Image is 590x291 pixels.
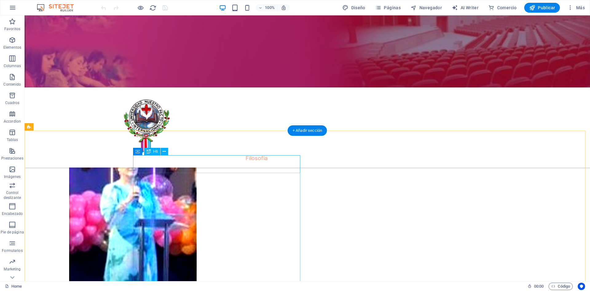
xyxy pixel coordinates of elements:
[488,5,517,11] span: Comercio
[340,3,368,13] button: Diseño
[567,5,585,11] span: Más
[149,4,156,11] button: reload
[529,5,555,11] span: Publicar
[408,3,444,13] button: Navegador
[449,3,481,13] button: AI Writer
[265,4,275,11] h6: 100%
[411,5,442,11] span: Navegador
[565,3,587,13] button: Más
[4,119,21,124] p: Accordion
[486,3,519,13] button: Comercio
[4,174,21,179] p: Imágenes
[149,4,156,11] i: Volver a cargar página
[2,211,23,216] p: Encabezado
[256,4,277,11] button: 100%
[5,283,22,290] a: Haz clic para cancelar la selección y doble clic para abrir páginas
[373,3,403,13] button: Páginas
[35,4,81,11] img: Editor Logo
[551,283,570,290] span: Código
[538,284,539,289] span: :
[4,267,21,272] p: Marketing
[578,283,585,290] button: Usercentrics
[3,45,21,50] p: Elementos
[4,63,21,68] p: Columnas
[3,82,21,87] p: Contenido
[528,283,544,290] h6: Tiempo de la sesión
[452,5,478,11] span: AI Writer
[7,137,18,142] p: Tablas
[281,5,286,10] i: Al redimensionar, ajustar el nivel de zoom automáticamente para ajustarse al dispositivo elegido.
[524,3,560,13] button: Publicar
[1,156,23,161] p: Prestaciones
[153,150,158,153] span: H6
[342,5,365,11] span: Diseño
[4,26,20,31] p: Favoritos
[1,230,24,235] p: Pie de página
[549,283,573,290] button: Código
[340,3,368,13] div: Diseño (Ctrl+Alt+Y)
[5,100,20,105] p: Cuadros
[137,4,144,11] button: Haz clic para salir del modo de previsualización y seguir editando
[288,125,327,136] div: + Añadir sección
[2,248,22,253] p: Formularios
[534,283,544,290] span: 00 00
[375,5,401,11] span: Páginas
